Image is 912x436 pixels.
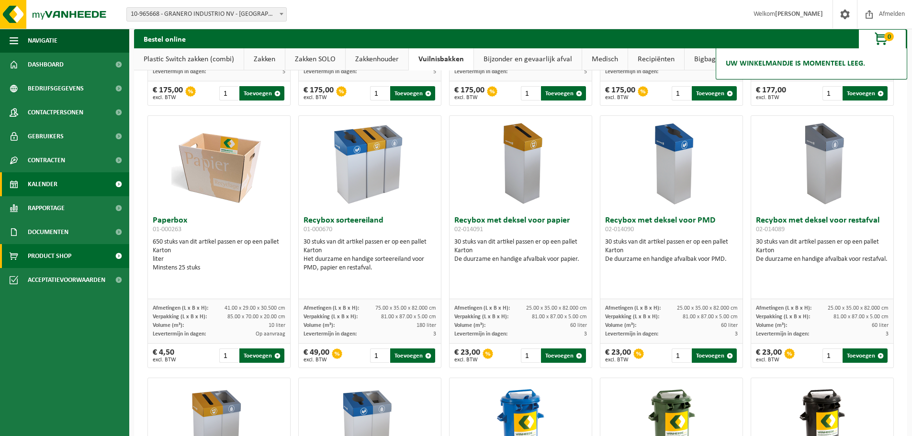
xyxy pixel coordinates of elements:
span: Afmetingen (L x B x H): [153,305,208,311]
button: Toevoegen [692,86,737,101]
span: 3 [584,331,587,337]
img: 01-000263 [171,116,267,212]
span: Product Shop [28,244,71,268]
input: 1 [370,86,390,101]
h2: Bestel online [134,29,195,48]
input: 1 [822,348,842,363]
span: 3 [433,331,436,337]
a: Medisch [582,48,628,70]
span: 5 [584,69,587,75]
h3: Recybox sorteereiland [304,216,436,235]
button: Toevoegen [843,348,888,363]
span: 81.00 x 87.00 x 5.00 cm [532,314,587,320]
input: 1 [672,86,691,101]
span: Afmetingen (L x B x H): [605,305,661,311]
span: excl. BTW [153,357,176,363]
div: Het duurzame en handige sorteereiland voor PMD, papier en restafval. [304,255,436,272]
span: Levertermijn in dagen: [153,331,206,337]
span: Levertermijn in dagen: [454,331,507,337]
span: Contracten [28,148,65,172]
span: 5 [433,69,436,75]
h3: Recybox met deksel voor restafval [756,216,889,235]
input: 1 [521,86,540,101]
a: Zakken [244,48,285,70]
span: 85.00 x 70.00 x 20.00 cm [227,314,285,320]
span: excl. BTW [756,357,782,363]
div: € 23,00 [605,348,631,363]
span: Volume (m³): [605,323,636,328]
span: Levertermijn in dagen: [304,69,357,75]
span: Levertermijn in dagen: [304,331,357,337]
span: 10-965668 - GRANERO INDUSTRIO NV - ROESELARE [126,7,287,22]
span: 60 liter [570,323,587,328]
input: 1 [822,86,842,101]
button: Toevoegen [239,86,284,101]
div: De duurzame en handige afvalbak voor papier. [454,255,587,264]
img: 02-014089 [775,116,870,212]
div: € 175,00 [304,86,334,101]
span: Levertermijn in dagen: [153,69,206,75]
button: Toevoegen [390,86,435,101]
div: € 175,00 [605,86,635,101]
button: 0 [858,29,906,48]
span: Rapportage [28,196,65,220]
span: Contactpersonen [28,101,83,124]
span: 5 [282,69,285,75]
a: Vuilnisbakken [409,48,473,70]
div: € 175,00 [454,86,484,101]
span: 25.00 x 35.00 x 82.000 cm [526,305,587,311]
div: Minstens 25 stuks [153,264,285,272]
div: 650 stuks van dit artikel passen er op een pallet [153,238,285,272]
div: 30 stuks van dit artikel passen er op een pallet [454,238,587,264]
span: Afmetingen (L x B x H): [454,305,510,311]
div: Karton [153,246,285,255]
span: 81.00 x 87.00 x 5.00 cm [833,314,889,320]
div: € 177,00 [756,86,786,101]
span: excl. BTW [756,95,786,101]
span: Levertermijn in dagen: [454,69,507,75]
span: Levertermijn in dagen: [605,331,658,337]
span: 10-965668 - GRANERO INDUSTRIO NV - ROESELARE [127,8,286,21]
div: 30 stuks van dit artikel passen er op een pallet [304,238,436,272]
a: Bigbags [685,48,728,70]
button: Toevoegen [692,348,737,363]
span: Navigatie [28,29,57,53]
input: 1 [672,348,691,363]
span: Op aanvraag [256,331,285,337]
span: 01-000263 [153,226,181,233]
span: Afmetingen (L x B x H): [304,305,359,311]
div: € 23,00 [756,348,782,363]
button: Toevoegen [390,348,435,363]
h3: Paperbox [153,216,285,235]
span: Levertermijn in dagen: [756,331,809,337]
span: Verpakking (L x B x H): [756,314,810,320]
span: 25.00 x 35.00 x 82.000 cm [677,305,738,311]
span: Volume (m³): [153,323,184,328]
a: Zakken SOLO [285,48,345,70]
span: 01-000670 [304,226,332,233]
a: Bijzonder en gevaarlijk afval [474,48,582,70]
img: 02-014090 [624,116,720,212]
span: excl. BTW [454,95,484,101]
input: 1 [219,86,239,101]
img: 01-000670 [322,116,418,212]
h3: Recybox met deksel voor PMD [605,216,738,235]
span: 180 liter [417,323,436,328]
span: Kalender [28,172,57,196]
span: excl. BTW [304,95,334,101]
span: 02-014089 [756,226,785,233]
span: 41.00 x 29.00 x 30.500 cm [225,305,285,311]
span: excl. BTW [605,95,635,101]
div: € 49,00 [304,348,329,363]
div: liter [153,255,285,264]
span: 3 [735,331,738,337]
div: 30 stuks van dit artikel passen er op een pallet [756,238,889,264]
span: Levertermijn in dagen: [605,69,658,75]
div: De duurzame en handige afvalbak voor PMD. [605,255,738,264]
div: Karton [605,246,738,255]
button: Toevoegen [843,86,888,101]
div: Karton [304,246,436,255]
div: Karton [756,246,889,255]
span: 81.00 x 87.00 x 5.00 cm [381,314,436,320]
button: Toevoegen [239,348,284,363]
